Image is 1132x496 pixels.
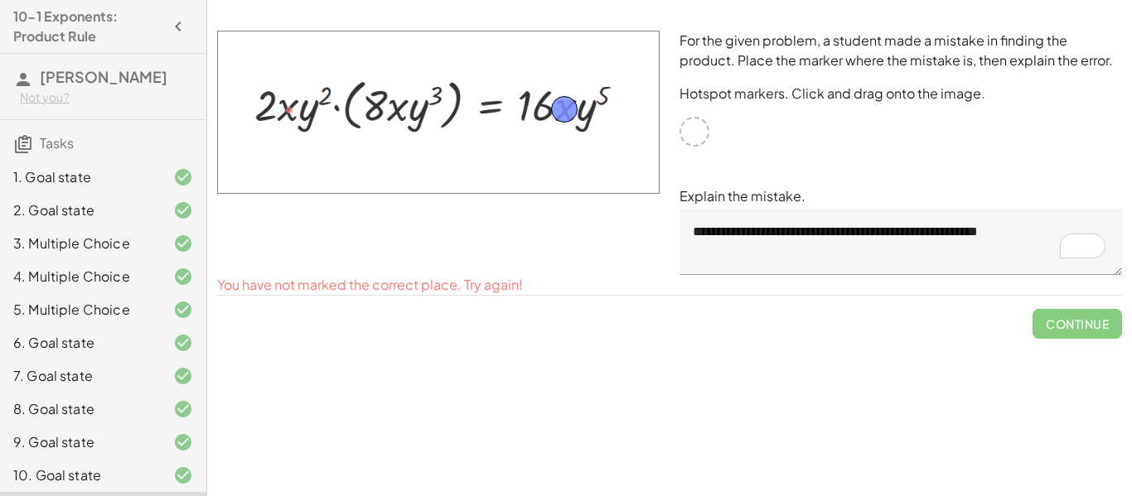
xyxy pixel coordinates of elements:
[217,31,660,194] img: b42f739e0bd79d23067a90d0ea4ccfd2288159baac1bcee117f9be6b6edde5c4.png
[217,276,523,293] span: You have not marked the correct place. Try again!
[13,7,163,46] h4: 10-1 Exponents: Product Rule
[173,167,193,187] i: Task finished and correct.
[173,300,193,320] i: Task finished and correct.
[173,333,193,353] i: Task finished and correct.
[173,366,193,386] i: Task finished and correct.
[680,31,1122,70] p: For the given problem, a student made a mistake in finding the product. Place the marker where th...
[173,432,193,452] i: Task finished and correct.
[173,399,193,419] i: Task finished and correct.
[173,234,193,253] i: Task finished and correct.
[13,267,147,287] div: 4. Multiple Choice
[680,209,1122,275] textarea: To enrich screen reader interactions, please activate Accessibility in Grammarly extension settings
[680,84,1122,104] p: Hotspot markers. Click and drag onto the image.
[13,432,147,452] div: 9. Goal state
[13,465,147,485] div: 10. Goal state
[173,465,193,485] i: Task finished and correct.
[173,200,193,220] i: Task finished and correct.
[680,186,1122,206] p: Explain the mistake.
[13,234,147,253] div: 3. Multiple Choice
[20,89,193,106] div: Not you?
[13,399,147,419] div: 8. Goal state
[173,267,193,287] i: Task finished and correct.
[13,366,147,386] div: 7. Goal state
[13,300,147,320] div: 5. Multiple Choice
[13,167,147,187] div: 1. Goal state
[40,134,74,152] span: Tasks
[13,200,147,220] div: 2. Goal state
[13,333,147,353] div: 6. Goal state
[40,67,167,86] span: [PERSON_NAME]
